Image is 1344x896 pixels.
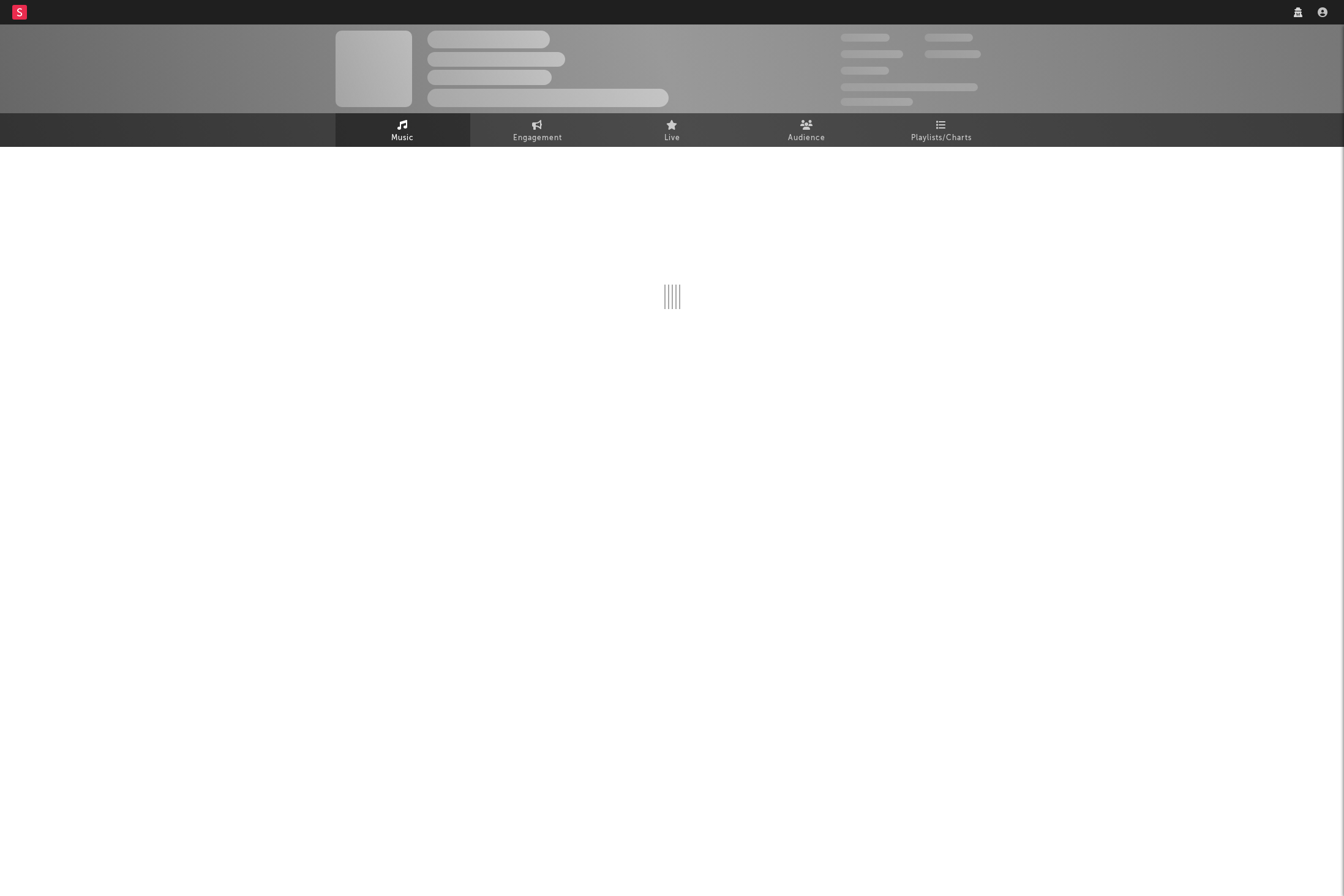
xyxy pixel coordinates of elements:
span: Music [391,131,414,146]
a: Music [336,113,470,147]
span: 50,000,000 [841,50,903,58]
a: Playlists/Charts [874,113,1009,147]
a: Engagement [470,113,605,147]
span: 100,000 [925,34,973,42]
span: Live [664,131,680,146]
a: Live [605,113,740,147]
span: 1,000,000 [925,50,981,58]
span: Playlists/Charts [911,131,972,146]
span: 300,000 [841,34,890,42]
span: Engagement [513,131,562,146]
span: 100,000 [841,67,889,75]
span: 50,000,000 Monthly Listeners [841,83,978,91]
span: Jump Score: 85.0 [841,98,913,106]
span: Audience [788,131,825,146]
a: Audience [740,113,874,147]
